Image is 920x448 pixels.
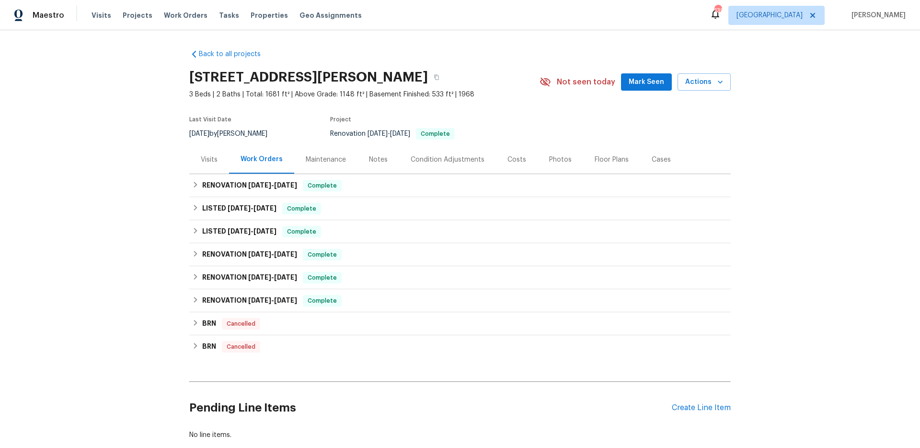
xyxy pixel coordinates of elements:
span: Complete [283,227,320,236]
div: by [PERSON_NAME] [189,128,279,140]
span: [DATE] [274,297,297,304]
a: Back to all projects [189,49,281,59]
h6: RENOVATION [202,272,297,283]
div: Condition Adjustments [411,155,484,165]
span: [DATE] [248,251,271,258]
span: [DATE] [228,205,251,212]
span: [DATE] [253,205,276,212]
div: RENOVATION [DATE]-[DATE]Complete [189,174,731,197]
span: [DATE] [248,274,271,281]
span: Cancelled [223,342,259,352]
span: [DATE] [248,297,271,304]
span: [DATE] [248,182,271,189]
div: LISTED [DATE]-[DATE]Complete [189,197,731,220]
button: Actions [678,73,731,91]
div: Costs [507,155,526,165]
span: Mark Seen [629,76,664,88]
span: 3 Beds | 2 Baths | Total: 1681 ft² | Above Grade: 1148 ft² | Basement Finished: 533 ft² | 1968 [189,90,540,99]
span: Project [330,117,351,122]
h6: BRN [202,318,216,330]
h6: RENOVATION [202,249,297,260]
div: No line items. [189,430,731,440]
span: [DATE] [390,130,410,137]
h6: RENOVATION [202,295,297,307]
span: Visits [92,11,111,20]
span: Properties [251,11,288,20]
div: BRN Cancelled [189,335,731,358]
span: Complete [417,131,454,137]
span: Last Visit Date [189,117,231,122]
span: - [248,274,297,281]
span: Maestro [33,11,64,20]
button: Copy Address [428,69,445,86]
div: Maintenance [306,155,346,165]
span: [GEOGRAPHIC_DATA] [736,11,803,20]
span: [DATE] [189,130,209,137]
div: RENOVATION [DATE]-[DATE]Complete [189,266,731,289]
div: RENOVATION [DATE]-[DATE]Complete [189,289,731,312]
button: Mark Seen [621,73,672,91]
h2: Pending Line Items [189,386,672,430]
span: Cancelled [223,319,259,329]
span: Complete [304,181,341,190]
span: Complete [304,250,341,259]
span: Renovation [330,130,455,137]
span: Complete [304,273,341,283]
span: Work Orders [164,11,207,20]
h2: [STREET_ADDRESS][PERSON_NAME] [189,72,428,82]
span: Not seen today [557,77,615,87]
span: [DATE] [274,251,297,258]
span: [PERSON_NAME] [848,11,906,20]
span: [DATE] [368,130,388,137]
h6: RENOVATION [202,180,297,191]
span: Projects [123,11,152,20]
span: Complete [283,204,320,213]
h6: LISTED [202,226,276,237]
div: Cases [652,155,671,165]
div: Visits [201,155,218,165]
span: - [228,228,276,235]
h6: BRN [202,341,216,353]
div: RENOVATION [DATE]-[DATE]Complete [189,243,731,266]
span: - [248,297,297,304]
span: [DATE] [274,274,297,281]
div: Notes [369,155,388,165]
div: Photos [549,155,572,165]
div: Work Orders [241,154,283,164]
span: - [368,130,410,137]
div: Floor Plans [595,155,629,165]
span: - [248,182,297,189]
h6: LISTED [202,203,276,214]
div: 139 [714,6,721,15]
span: Complete [304,296,341,306]
div: Create Line Item [672,403,731,413]
span: - [248,251,297,258]
span: [DATE] [228,228,251,235]
div: BRN Cancelled [189,312,731,335]
span: Tasks [219,12,239,19]
span: [DATE] [253,228,276,235]
span: - [228,205,276,212]
div: LISTED [DATE]-[DATE]Complete [189,220,731,243]
span: [DATE] [274,182,297,189]
span: Actions [685,76,723,88]
span: Geo Assignments [299,11,362,20]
